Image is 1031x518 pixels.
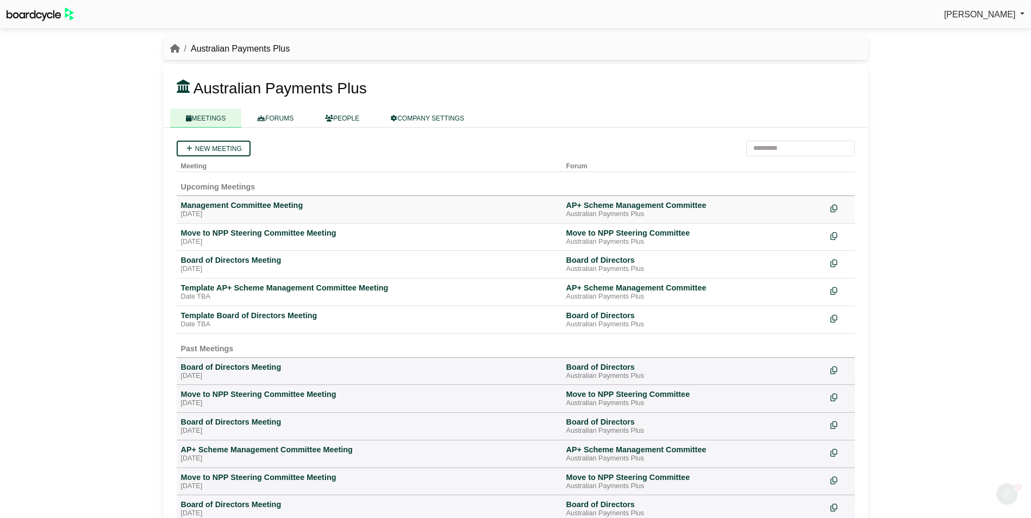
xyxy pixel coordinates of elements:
[181,472,558,491] a: Move to NPP Steering Committee Meeting [DATE]
[181,472,558,482] div: Move to NPP Steering Committee Meeting
[830,283,851,298] div: Make a copy
[181,200,558,219] a: Management Committee Meeting [DATE]
[566,417,822,435] a: Board of Directors Australian Payments Plus
[180,42,290,56] li: Australian Payments Plus
[566,417,822,427] div: Board of Directors
[566,320,822,329] div: Australian Payments Plus
[181,500,558,509] div: Board of Directors Meeting
[562,156,826,172] th: Forum
[830,228,851,243] div: Make a copy
[181,255,558,265] div: Board of Directors Meeting
[181,200,558,210] div: Management Committee Meeting
[566,372,822,381] div: Australian Payments Plus
[566,500,822,509] div: Board of Directors
[830,472,851,487] div: Make a copy
[181,362,558,381] a: Board of Directors Meeting [DATE]
[994,481,1020,507] iframe: Intercom live chat
[830,417,851,432] div: Make a copy
[309,109,375,128] a: PEOPLE
[181,445,558,463] a: AP+ Scheme Management Committee Meeting [DATE]
[193,80,367,97] span: Australian Payments Plus
[566,427,822,435] div: Australian Payments Plus
[181,482,558,491] div: [DATE]
[1016,481,1025,490] span: 1
[566,482,822,491] div: Australian Payments Plus
[566,445,822,454] div: AP+ Scheme Management Committee
[830,200,851,215] div: Make a copy
[181,238,558,247] div: [DATE]
[181,255,558,274] a: Board of Directors Meeting [DATE]
[181,228,558,247] a: Move to NPP Steering Committee Meeting [DATE]
[566,311,822,320] div: Board of Directors
[566,293,822,301] div: Australian Payments Plus
[241,109,309,128] a: FORUMS
[830,255,851,270] div: Make a copy
[566,362,822,372] div: Board of Directors
[566,228,822,238] div: Move to NPP Steering Committee
[181,320,558,329] div: Date TBA
[566,228,822,247] a: Move to NPP Steering Committee Australian Payments Plus
[566,472,822,491] a: Move to NPP Steering Committee Australian Payments Plus
[566,399,822,408] div: Australian Payments Plus
[566,500,822,518] a: Board of Directors Australian Payments Plus
[566,311,822,329] a: Board of Directors Australian Payments Plus
[181,417,558,435] a: Board of Directors Meeting [DATE]
[181,372,558,381] div: [DATE]
[181,265,558,274] div: [DATE]
[566,283,822,301] a: AP+ Scheme Management Committee Australian Payments Plus
[181,454,558,463] div: [DATE]
[181,228,558,238] div: Move to NPP Steering Committee Meeting
[181,293,558,301] div: Date TBA
[566,389,822,399] div: Move to NPP Steering Committee
[566,362,822,381] a: Board of Directors Australian Payments Plus
[566,265,822,274] div: Australian Payments Plus
[566,445,822,463] a: AP+ Scheme Management Committee Australian Payments Plus
[181,509,558,518] div: [DATE]
[830,362,851,377] div: Make a copy
[566,210,822,219] div: Australian Payments Plus
[181,399,558,408] div: [DATE]
[181,311,558,329] a: Template Board of Directors Meeting Date TBA
[170,109,242,128] a: MEETINGS
[181,445,558,454] div: AP+ Scheme Management Committee Meeting
[944,10,1016,19] span: [PERSON_NAME]
[830,500,851,514] div: Make a copy
[181,389,558,399] div: Move to NPP Steering Committee Meeting
[177,156,562,172] th: Meeting
[566,283,822,293] div: AP+ Scheme Management Committee
[566,255,822,265] div: Board of Directors
[944,8,1024,22] a: [PERSON_NAME]
[181,389,558,408] a: Move to NPP Steering Committee Meeting [DATE]
[830,311,851,325] div: Make a copy
[181,283,558,301] a: Template AP+ Scheme Management Committee Meeting Date TBA
[181,427,558,435] div: [DATE]
[177,141,251,156] a: New meeting
[170,42,290,56] nav: breadcrumb
[566,200,822,219] a: AP+ Scheme Management Committee Australian Payments Plus
[181,417,558,427] div: Board of Directors Meeting
[181,500,558,518] a: Board of Directors Meeting [DATE]
[830,389,851,404] div: Make a copy
[375,109,480,128] a: COMPANY SETTINGS
[566,472,822,482] div: Move to NPP Steering Committee
[566,200,822,210] div: AP+ Scheme Management Committee
[181,362,558,372] div: Board of Directors Meeting
[566,509,822,518] div: Australian Payments Plus
[181,311,558,320] div: Template Board of Directors Meeting
[566,389,822,408] a: Move to NPP Steering Committee Australian Payments Plus
[181,283,558,293] div: Template AP+ Scheme Management Committee Meeting
[830,445,851,459] div: Make a copy
[181,210,558,219] div: [DATE]
[566,238,822,247] div: Australian Payments Plus
[177,172,855,195] td: Upcoming Meetings
[566,454,822,463] div: Australian Payments Plus
[566,255,822,274] a: Board of Directors Australian Payments Plus
[7,8,74,21] img: BoardcycleBlackGreen-aaafeed430059cb809a45853b8cf6d952af9d84e6e89e1f1685b34bfd5cb7d64.svg
[177,333,855,357] td: Past Meetings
